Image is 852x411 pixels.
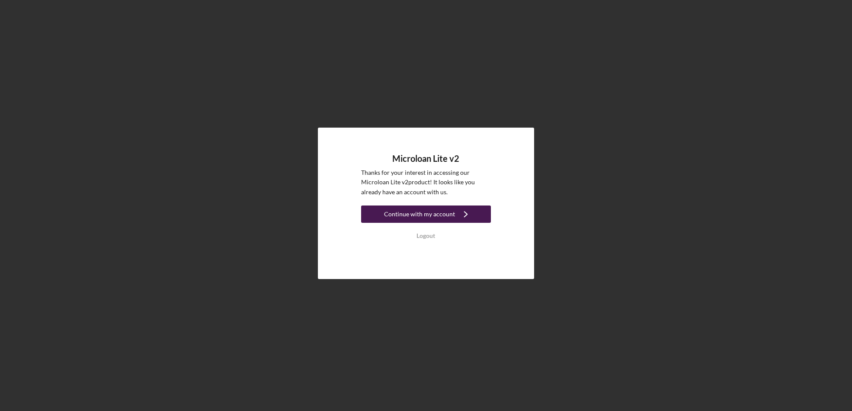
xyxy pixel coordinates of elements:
[361,205,491,223] button: Continue with my account
[361,168,491,197] p: Thanks for your interest in accessing our Microloan Lite v2 product! It looks like you already ha...
[393,154,460,164] h4: Microloan Lite v2
[361,227,491,244] button: Logout
[361,205,491,225] a: Continue with my account
[384,205,455,223] div: Continue with my account
[417,227,436,244] div: Logout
